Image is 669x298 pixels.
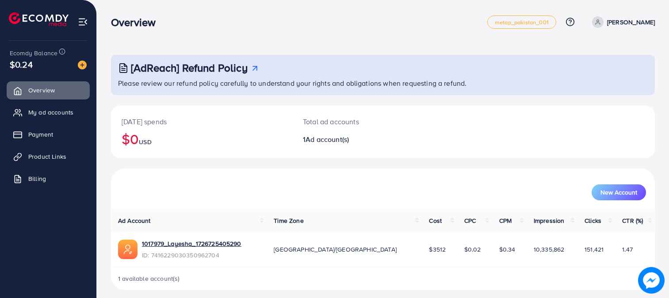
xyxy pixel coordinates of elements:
img: ic-ads-acc.e4c84228.svg [118,240,138,259]
p: [PERSON_NAME] [607,17,655,27]
a: Overview [7,81,90,99]
span: Payment [28,130,53,139]
h3: [AdReach] Refund Policy [131,61,248,74]
a: Payment [7,126,90,143]
a: 1017979_Layesha_1726725405290 [142,239,241,248]
img: image [638,267,665,294]
span: Ecomdy Balance [10,49,57,57]
p: Please review our refund policy carefully to understand your rights and obligations when requesti... [118,78,650,88]
span: My ad accounts [28,108,73,117]
span: $0.24 [10,58,33,71]
span: New Account [600,189,637,195]
span: Billing [28,174,46,183]
span: CTR (%) [622,216,643,225]
span: USD [139,138,151,146]
span: 1 available account(s) [118,274,180,283]
a: Billing [7,170,90,187]
p: [DATE] spends [122,116,282,127]
span: metap_pakistan_001 [495,19,549,25]
span: CPM [499,216,512,225]
span: Clicks [585,216,601,225]
a: [PERSON_NAME] [589,16,655,28]
img: image [78,61,87,69]
span: ID: 7416229030350962704 [142,251,241,260]
span: [GEOGRAPHIC_DATA]/[GEOGRAPHIC_DATA] [274,245,397,254]
a: My ad accounts [7,103,90,121]
span: Ad Account [118,216,151,225]
span: Cost [429,216,442,225]
h3: Overview [111,16,163,29]
img: menu [78,17,88,27]
span: Impression [534,216,565,225]
span: CPC [464,216,476,225]
span: $0.34 [499,245,516,254]
span: Overview [28,86,55,95]
a: metap_pakistan_001 [487,15,556,29]
h2: 1 [303,135,418,144]
p: Total ad accounts [303,116,418,127]
img: logo [9,12,69,26]
span: 10,335,862 [534,245,565,254]
a: Product Links [7,148,90,165]
span: Time Zone [274,216,303,225]
span: Product Links [28,152,66,161]
span: $0.02 [464,245,481,254]
span: $3512 [429,245,446,254]
span: Ad account(s) [306,134,349,144]
h2: $0 [122,130,282,147]
button: New Account [592,184,646,200]
span: 151,421 [585,245,604,254]
span: 1.47 [622,245,633,254]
